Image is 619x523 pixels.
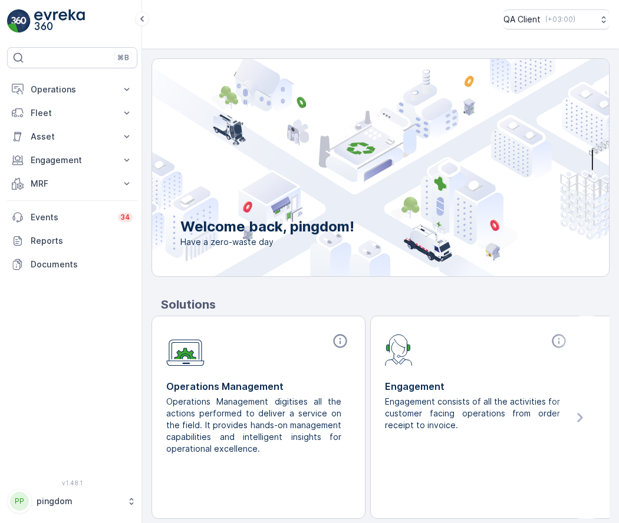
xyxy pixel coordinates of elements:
[31,211,111,223] p: Events
[31,84,114,95] p: Operations
[7,206,137,229] a: Events34
[385,333,413,366] img: module-icon
[7,148,137,172] button: Engagement
[166,379,351,393] p: Operations Management
[7,489,137,514] button: PPpingdom
[180,236,354,248] span: Have a zero-waste day
[31,154,114,166] p: Engagement
[166,333,205,366] img: module-icon
[7,479,137,486] span: v 1.48.1
[545,15,575,24] p: ( +03:00 )
[503,9,610,29] button: QA Client(+03:00)
[7,172,137,196] button: MRF
[180,217,354,236] p: Welcome back, pingdom!
[7,229,137,253] a: Reports
[31,178,114,190] p: MRF
[31,107,114,119] p: Fleet
[385,379,569,393] p: Engagement
[7,78,137,101] button: Operations
[166,396,341,455] p: Operations Management digitises all the actions performed to deliver a service on the field. It p...
[34,9,85,33] img: logo_light-DOdMpM7g.png
[31,131,114,143] p: Asset
[10,492,29,511] div: PP
[31,235,133,247] p: Reports
[99,59,609,276] img: city illustration
[7,125,137,148] button: Asset
[37,495,121,507] p: pingdom
[7,253,137,276] a: Documents
[385,396,560,431] p: Engagement consists of all the activities for customer facing operations from order receipt to in...
[503,14,541,25] p: QA Client
[31,259,133,270] p: Documents
[117,53,129,62] p: ⌘B
[7,9,31,33] img: logo
[7,101,137,125] button: Fleet
[120,213,130,222] p: 34
[161,296,610,313] p: Solutions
